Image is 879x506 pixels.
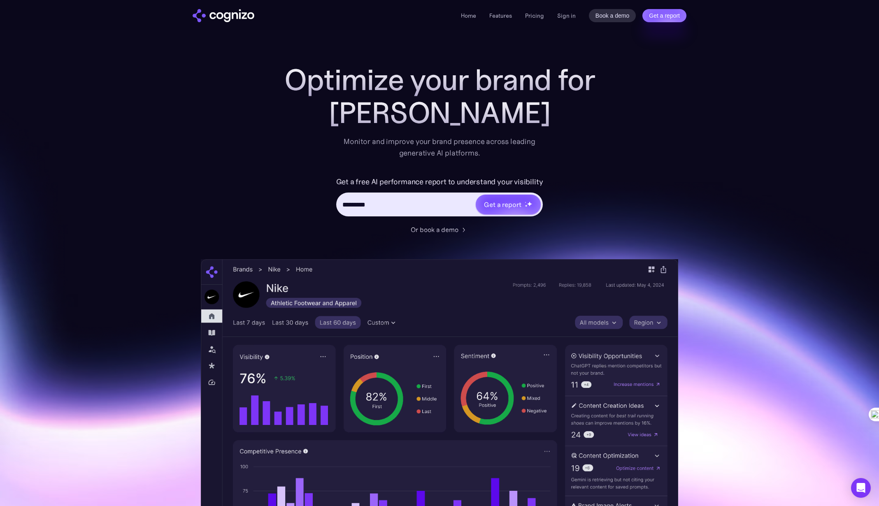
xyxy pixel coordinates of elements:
[851,478,871,498] div: Open Intercom Messenger
[336,175,543,188] label: Get a free AI performance report to understand your visibility
[525,202,526,203] img: star
[461,12,476,19] a: Home
[338,136,541,159] div: Monitor and improve your brand presence across leading generative AI platforms.
[336,175,543,221] form: Hero URL Input Form
[275,63,604,96] h1: Optimize your brand for
[489,12,512,19] a: Features
[525,12,544,19] a: Pricing
[484,200,521,209] div: Get a report
[275,96,604,129] div: [PERSON_NAME]
[411,225,458,234] div: Or book a demo
[193,9,254,22] img: cognizo logo
[411,225,468,234] a: Or book a demo
[589,9,636,22] a: Book a demo
[527,201,532,207] img: star
[193,9,254,22] a: home
[642,9,686,22] a: Get a report
[475,194,542,215] a: Get a reportstarstarstar
[525,204,528,207] img: star
[557,11,576,21] a: Sign in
